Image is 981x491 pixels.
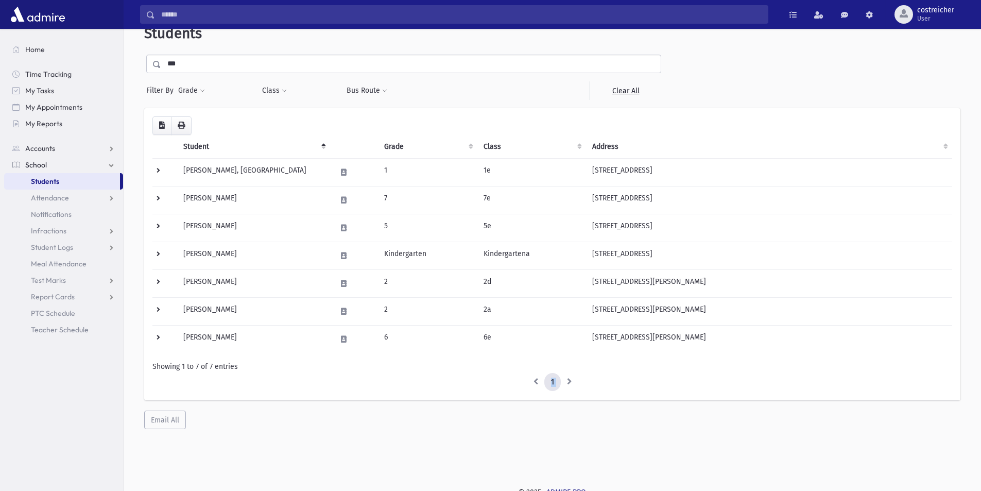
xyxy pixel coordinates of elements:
a: Time Tracking [4,66,123,82]
span: My Reports [25,119,62,128]
td: [PERSON_NAME] [177,186,330,214]
td: [PERSON_NAME] [177,214,330,242]
a: My Tasks [4,82,123,99]
a: Students [4,173,120,190]
a: 1 [544,373,561,392]
a: Attendance [4,190,123,206]
td: [PERSON_NAME] [177,269,330,297]
div: Showing 1 to 7 of 7 entries [152,361,952,372]
span: Time Tracking [25,70,72,79]
span: My Tasks [25,86,54,95]
td: 7 [378,186,477,214]
span: Students [31,177,59,186]
td: 6 [378,325,477,353]
td: [STREET_ADDRESS][PERSON_NAME] [586,297,953,325]
button: Bus Route [346,81,388,100]
td: [PERSON_NAME] [177,325,330,353]
td: [PERSON_NAME], [GEOGRAPHIC_DATA] [177,158,330,186]
img: AdmirePro [8,4,67,25]
button: Email All [144,411,186,429]
span: Infractions [31,226,66,235]
a: PTC Schedule [4,305,123,321]
a: Clear All [590,81,661,100]
a: Student Logs [4,239,123,256]
a: Report Cards [4,289,123,305]
td: 1e [477,158,586,186]
td: 5e [477,214,586,242]
a: Teacher Schedule [4,321,123,338]
td: 2d [477,269,586,297]
a: School [4,157,123,173]
td: Kindergartena [477,242,586,269]
span: Filter By [146,85,178,96]
button: Grade [178,81,205,100]
td: 6e [477,325,586,353]
span: Meal Attendance [31,259,87,268]
span: Teacher Schedule [31,325,89,334]
span: Students [144,25,202,42]
td: [STREET_ADDRESS] [586,186,953,214]
span: Accounts [25,144,55,153]
td: 1 [378,158,477,186]
td: [STREET_ADDRESS] [586,242,953,269]
span: Test Marks [31,276,66,285]
span: Student Logs [31,243,73,252]
a: Meal Attendance [4,256,123,272]
td: [STREET_ADDRESS][PERSON_NAME] [586,325,953,353]
span: Notifications [31,210,72,219]
a: Accounts [4,140,123,157]
td: [PERSON_NAME] [177,297,330,325]
a: Infractions [4,223,123,239]
td: [STREET_ADDRESS][PERSON_NAME] [586,269,953,297]
span: Attendance [31,193,69,202]
span: User [917,14,954,23]
th: Address: activate to sort column ascending [586,135,953,159]
td: Kindergarten [378,242,477,269]
th: Class: activate to sort column ascending [477,135,586,159]
a: My Reports [4,115,123,132]
a: Notifications [4,206,123,223]
a: Test Marks [4,272,123,289]
span: costreicher [917,6,954,14]
td: [PERSON_NAME] [177,242,330,269]
input: Search [155,5,768,24]
button: CSV [152,116,171,135]
a: My Appointments [4,99,123,115]
td: 2 [378,297,477,325]
span: School [25,160,47,170]
button: Class [262,81,287,100]
td: 7e [477,186,586,214]
td: 2 [378,269,477,297]
span: My Appointments [25,103,82,112]
th: Grade: activate to sort column ascending [378,135,477,159]
th: Student: activate to sort column descending [177,135,330,159]
span: PTC Schedule [31,309,75,318]
td: [STREET_ADDRESS] [586,158,953,186]
span: Home [25,45,45,54]
button: Print [171,116,192,135]
a: Home [4,41,123,58]
td: [STREET_ADDRESS] [586,214,953,242]
td: 2a [477,297,586,325]
span: Report Cards [31,292,75,301]
td: 5 [378,214,477,242]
